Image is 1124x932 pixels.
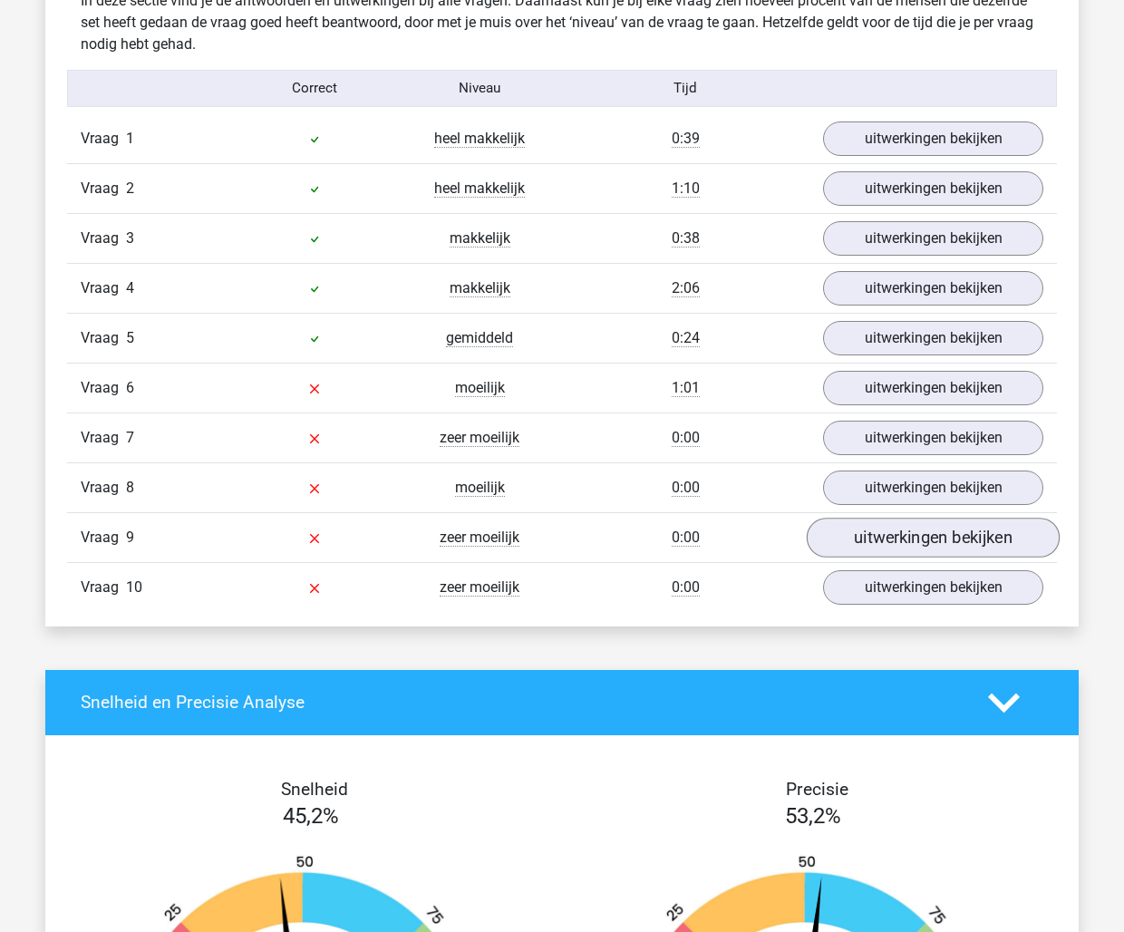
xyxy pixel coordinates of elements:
[450,229,510,248] span: makkelijk
[233,78,398,99] div: Correct
[81,277,126,299] span: Vraag
[126,180,134,197] span: 2
[672,578,700,597] span: 0:00
[126,479,134,496] span: 8
[81,128,126,150] span: Vraag
[440,529,519,547] span: zeer moeilijk
[672,279,700,297] span: 2:06
[562,78,809,99] div: Tijd
[126,279,134,296] span: 4
[434,180,525,198] span: heel makkelijk
[81,427,126,449] span: Vraag
[283,803,339,829] span: 45,2%
[81,692,961,713] h4: Snelheid en Precisie Analyse
[81,178,126,199] span: Vraag
[397,78,562,99] div: Niveau
[440,429,519,447] span: zeer moeilijk
[823,321,1043,355] a: uitwerkingen bekijken
[823,221,1043,256] a: uitwerkingen bekijken
[126,379,134,396] span: 6
[455,479,505,497] span: moeilijk
[823,171,1043,206] a: uitwerkingen bekijken
[81,377,126,399] span: Vraag
[126,329,134,346] span: 5
[81,527,126,549] span: Vraag
[823,471,1043,505] a: uitwerkingen bekijken
[440,578,519,597] span: zeer moeilijk
[672,479,700,497] span: 0:00
[672,379,700,397] span: 1:01
[434,130,525,148] span: heel makkelijk
[126,578,142,596] span: 10
[126,529,134,546] span: 9
[126,130,134,147] span: 1
[672,180,700,198] span: 1:10
[446,329,513,347] span: gemiddeld
[81,327,126,349] span: Vraag
[126,429,134,446] span: 7
[672,529,700,547] span: 0:00
[672,229,700,248] span: 0:38
[785,803,841,829] span: 53,2%
[81,477,126,499] span: Vraag
[672,329,700,347] span: 0:24
[823,121,1043,156] a: uitwerkingen bekijken
[823,371,1043,405] a: uitwerkingen bekijken
[81,779,548,800] h4: Snelheid
[450,279,510,297] span: makkelijk
[672,429,700,447] span: 0:00
[81,577,126,598] span: Vraag
[823,271,1043,306] a: uitwerkingen bekijken
[126,229,134,247] span: 3
[672,130,700,148] span: 0:39
[583,779,1051,800] h4: Precisie
[823,421,1043,455] a: uitwerkingen bekijken
[455,379,505,397] span: moeilijk
[823,570,1043,605] a: uitwerkingen bekijken
[807,518,1060,558] a: uitwerkingen bekijken
[81,228,126,249] span: Vraag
